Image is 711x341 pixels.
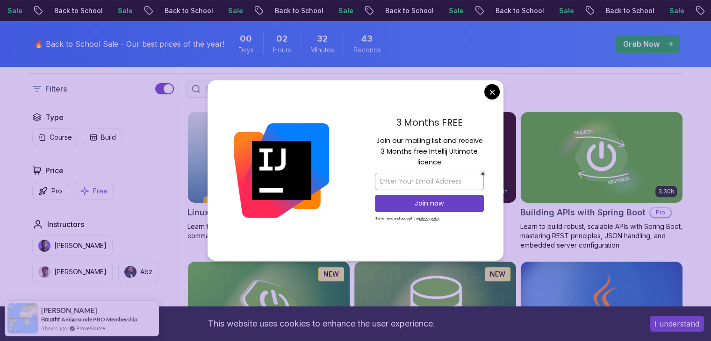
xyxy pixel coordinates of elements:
button: instructor img[PERSON_NAME] [32,235,113,256]
p: Free [93,186,108,196]
span: Bought [41,315,60,323]
input: Search Java, React, Spring boot ... [204,84,404,93]
img: instructor img [124,266,136,278]
p: Back to School [267,6,330,15]
p: Build [101,133,116,142]
h2: Linux Fundamentals [187,206,270,219]
img: Building APIs with Spring Boot card [521,112,682,203]
p: Back to School [377,6,441,15]
a: Building APIs with Spring Boot card3.30hBuilding APIs with Spring BootProLearn to build robust, s... [520,112,683,250]
button: instructor imgAbz [118,262,158,282]
p: Pro [51,186,62,196]
span: Days [238,45,254,55]
p: Sale [661,6,691,15]
span: 32 Minutes [317,32,328,45]
a: ProveSource [76,325,105,331]
img: provesource social proof notification image [7,303,38,334]
p: Filters [45,83,67,94]
img: Linux Fundamentals card [188,112,350,203]
img: instructor img [38,266,50,278]
p: Sale [220,6,250,15]
p: [PERSON_NAME] [54,241,107,250]
p: Back to School [46,6,110,15]
span: 0 Days [240,32,252,45]
p: 3.30h [658,188,674,195]
span: Minutes [310,45,334,55]
div: This website uses cookies to enhance the user experience. [7,313,636,334]
a: Linux Fundamentals card6.00hLinux FundamentalsProLearn the fundamentals of Linux and how to use t... [187,112,350,241]
p: Back to School [598,6,661,15]
p: [PERSON_NAME] [54,267,107,277]
span: 2 Hours [276,32,287,45]
span: 3 hours ago [41,324,67,332]
p: Back to School [488,6,551,15]
p: Sale [441,6,471,15]
span: 43 Seconds [361,32,373,45]
h2: Price [45,165,64,176]
h2: Instructors [47,219,84,230]
button: Build [84,128,122,146]
p: Pro [650,208,671,217]
p: Abz [140,267,152,277]
button: instructor img[PERSON_NAME] [32,262,113,282]
button: Free [74,182,114,200]
span: [PERSON_NAME] [41,306,97,314]
p: Sale [110,6,140,15]
span: Seconds [353,45,381,55]
h2: Type [45,112,64,123]
p: Sale [551,6,581,15]
p: Back to School [157,6,220,15]
button: Pro [32,182,68,200]
button: Course [32,128,78,146]
p: Course [50,133,72,142]
a: Amigoscode PRO Membership [61,316,137,323]
p: NEW [490,270,505,279]
p: NEW [323,270,339,279]
p: Learn to build robust, scalable APIs with Spring Boot, mastering REST principles, JSON handling, ... [520,222,683,250]
p: Learn the fundamentals of Linux and how to use the command line [187,222,350,241]
img: instructor img [38,240,50,252]
span: Hours [273,45,291,55]
p: 🔥 Back to School Sale - Our best prices of the year! [34,38,224,50]
p: Grab Now [623,38,660,50]
p: Sale [330,6,360,15]
h2: Building APIs with Spring Boot [520,206,646,219]
button: Accept cookies [650,316,704,332]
